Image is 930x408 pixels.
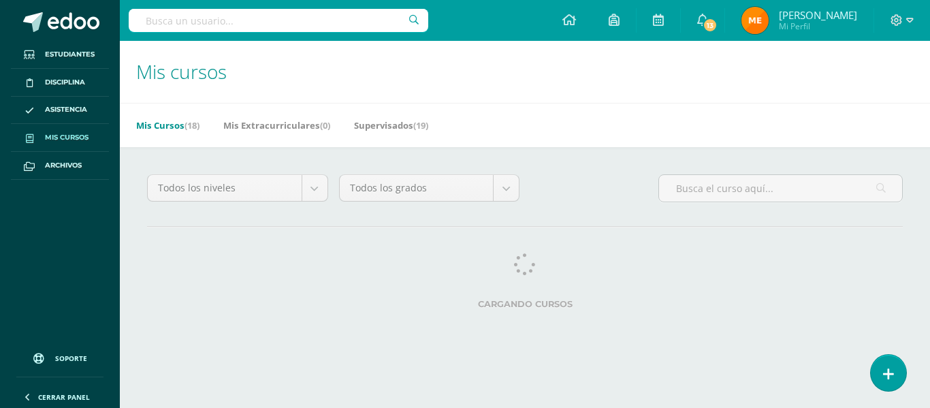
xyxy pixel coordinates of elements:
[148,175,327,201] a: Todos los niveles
[11,41,109,69] a: Estudiantes
[45,132,89,143] span: Mis cursos
[55,354,87,363] span: Soporte
[147,299,903,309] label: Cargando cursos
[659,175,902,202] input: Busca el curso aquí...
[38,392,90,402] span: Cerrar panel
[11,124,109,152] a: Mis cursos
[223,114,330,136] a: Mis Extracurriculares(0)
[11,152,109,180] a: Archivos
[779,8,857,22] span: [PERSON_NAME]
[136,114,199,136] a: Mis Cursos(18)
[11,97,109,125] a: Asistencia
[354,114,428,136] a: Supervisados(19)
[158,175,291,201] span: Todos los niveles
[16,340,103,373] a: Soporte
[136,59,227,84] span: Mis cursos
[45,77,85,88] span: Disciplina
[413,119,428,131] span: (19)
[185,119,199,131] span: (18)
[741,7,769,34] img: 700be974b67557735c3dfbb131833c31.png
[320,119,330,131] span: (0)
[703,18,718,33] span: 13
[129,9,428,32] input: Busca un usuario...
[779,20,857,32] span: Mi Perfil
[45,160,82,171] span: Archivos
[11,69,109,97] a: Disciplina
[45,104,87,115] span: Asistencia
[45,49,95,60] span: Estudiantes
[340,175,519,201] a: Todos los grados
[350,175,483,201] span: Todos los grados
